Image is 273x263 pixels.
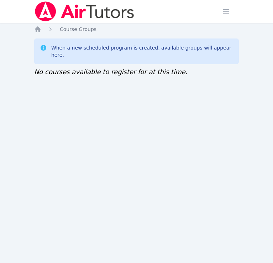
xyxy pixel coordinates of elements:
[60,26,96,32] span: Course Groups
[34,1,135,21] img: Air Tutors
[34,26,239,33] nav: Breadcrumb
[51,44,233,58] div: When a new scheduled program is created, available groups will appear here.
[60,26,96,33] a: Course Groups
[34,68,188,76] span: No courses available to register for at this time.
